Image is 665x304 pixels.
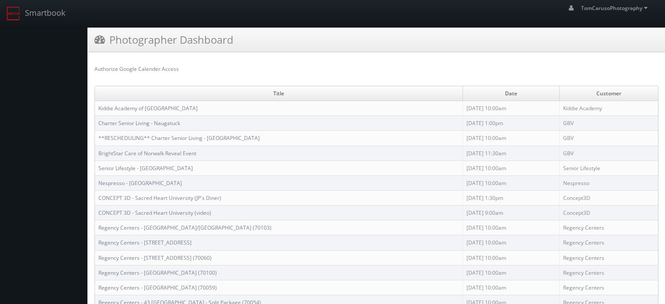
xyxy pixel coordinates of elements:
[98,209,211,217] a: CONCEPT 3D - Sacred Heart University (video)
[559,190,658,205] td: Concept3D
[559,206,658,220] td: Concept3D
[98,150,196,157] a: BrightStar Care of Norwalk Reveal Event
[98,254,212,262] a: Regency Centers - [STREET_ADDRESS] (70060)
[98,284,217,291] a: Regency Centers - [GEOGRAPHIC_DATA] (70059)
[98,239,191,246] a: Regency Centers - [STREET_ADDRESS]
[463,265,559,280] td: [DATE] 10:00am
[463,250,559,265] td: [DATE] 10:00am
[463,220,559,235] td: [DATE] 10:00am
[559,161,658,175] td: Senior Lifestyle
[95,86,463,101] td: Title
[463,175,559,190] td: [DATE] 10:00am
[559,131,658,146] td: GBV
[463,161,559,175] td: [DATE] 10:00am
[98,164,193,172] a: Senior Lifestyle - [GEOGRAPHIC_DATA]
[559,220,658,235] td: Regency Centers
[463,131,559,146] td: [DATE] 10:00am
[581,4,650,12] span: TomCarusoPhotography
[98,194,221,202] a: CONCEPT 3D - Sacred Heart University (JP's Diner)
[559,265,658,280] td: Regency Centers
[463,235,559,250] td: [DATE] 10:00am
[7,7,21,21] img: smartbook-logo.png
[463,206,559,220] td: [DATE] 9:00am
[559,175,658,190] td: Nespresso
[463,101,559,116] td: [DATE] 10:00am
[463,86,559,101] td: Date
[559,116,658,131] td: GBV
[559,235,658,250] td: Regency Centers
[559,101,658,116] td: Kiddie Academy
[463,116,559,131] td: [DATE] 1:00pm
[559,250,658,265] td: Regency Centers
[98,105,198,112] a: Kiddie Academy of [GEOGRAPHIC_DATA]
[559,146,658,161] td: GBV
[98,134,260,142] a: **RESCHEDULING** Charter Senior Living - [GEOGRAPHIC_DATA]
[98,269,217,276] a: Regency Centers - [GEOGRAPHIC_DATA] (70100)
[463,280,559,295] td: [DATE] 10:00am
[98,119,180,127] a: Charter Senior Living - Naugatuck
[559,86,658,101] td: Customer
[559,280,658,295] td: Regency Centers
[98,179,182,187] a: Nespresso - [GEOGRAPHIC_DATA]
[98,224,272,231] a: Regency Centers - [GEOGRAPHIC_DATA]/[GEOGRAPHIC_DATA] (70103)
[463,190,559,205] td: [DATE] 1:30pm
[463,146,559,161] td: [DATE] 11:30am
[94,65,179,73] a: Authorize Google Calender Access
[94,32,233,47] h3: Photographer Dashboard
